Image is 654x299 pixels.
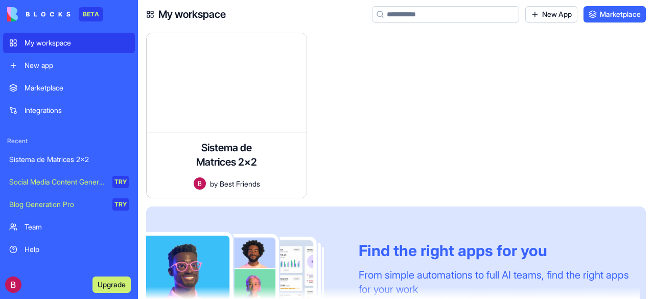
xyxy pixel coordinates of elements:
div: From simple automations to full AI teams, find the right apps for your work [359,268,629,296]
a: Book a meeting [3,262,135,282]
a: Marketplace [3,78,135,98]
a: New App [525,6,577,22]
a: New app [3,55,135,76]
img: logo [7,7,71,21]
a: Team [3,217,135,237]
div: Blog Generation Pro [9,199,105,210]
div: Marketplace [25,83,129,93]
div: Find the right apps for you [359,241,629,260]
h4: Sistema de Matrices 2x2 [186,141,268,169]
a: Integrations [3,100,135,121]
div: Help [25,244,129,255]
div: Sistema de Matrices 2x2 [9,154,129,165]
img: Avatar [194,177,206,190]
a: Sistema de Matrices 2x2 [3,149,135,170]
img: ACg8ocISMEiQCLcJ71frT0EY_71VzGzDgFW27OOKDRUYqcdF0T-PMQ=s96-c [5,277,21,293]
button: Upgrade [92,277,131,293]
div: TRY [112,176,129,188]
h4: My workspace [158,7,226,21]
a: Social Media Content GeneratorTRY [3,172,135,192]
a: Help [3,239,135,260]
span: by [210,178,218,189]
a: Marketplace [583,6,646,22]
div: TRY [112,198,129,211]
span: Best Friends [220,178,260,189]
a: Blog Generation ProTRY [3,194,135,215]
div: BETA [79,7,103,21]
span: Recent [3,137,135,145]
a: Upgrade [92,279,131,289]
div: Team [25,222,129,232]
a: BETA [7,7,103,21]
div: Social Media Content Generator [9,177,105,187]
a: My workspace [3,33,135,53]
div: New app [25,60,129,71]
a: Sistema de Matrices 2x2AvatarbyBest Friends [146,33,307,198]
div: My workspace [25,38,129,48]
div: Integrations [25,105,129,116]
